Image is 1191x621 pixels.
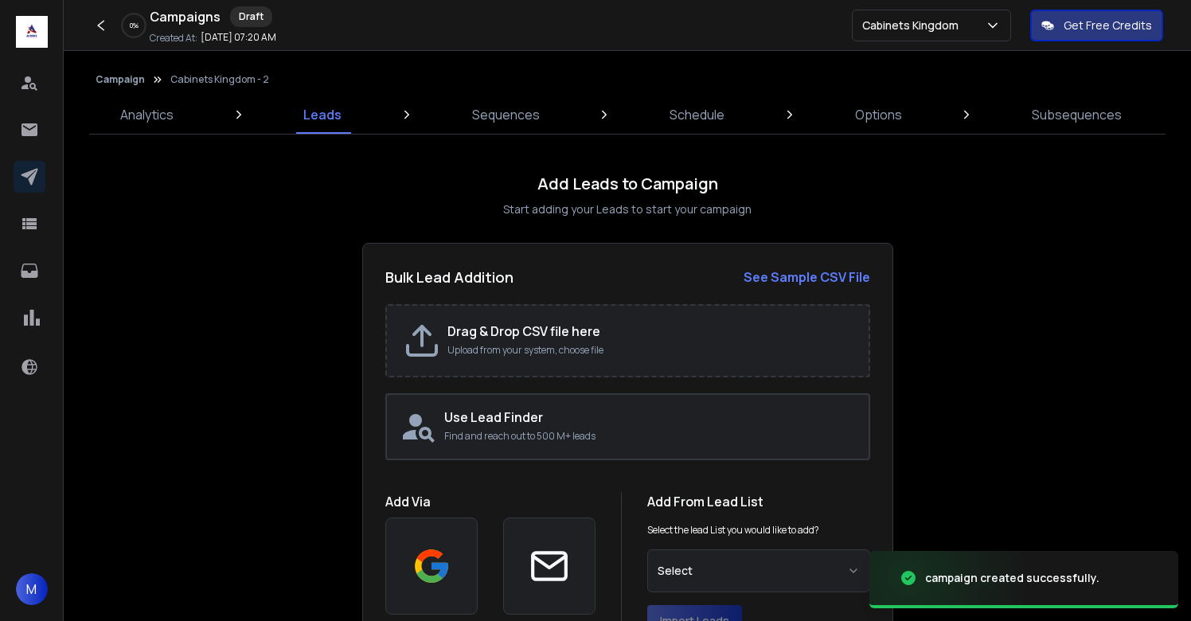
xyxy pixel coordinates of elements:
button: M [16,573,48,605]
h1: Add From Lead List [647,492,870,511]
button: Campaign [96,73,145,86]
p: Cabinets Kingdom - 2 [170,73,269,86]
p: Get Free Credits [1064,18,1152,33]
p: Leads [303,105,342,124]
p: Upload from your system, choose file [447,344,853,357]
div: campaign created successfully. [925,570,1099,586]
p: 0 % [130,21,139,30]
p: Sequences [472,105,540,124]
h2: Use Lead Finder [444,408,856,427]
p: Cabinets Kingdom [862,18,965,33]
p: Analytics [120,105,174,124]
p: Schedule [670,105,724,124]
a: Analytics [111,96,183,134]
a: Options [845,96,912,134]
button: Get Free Credits [1030,10,1163,41]
a: Sequences [463,96,549,134]
p: Options [855,105,902,124]
p: Select the lead List you would like to add? [647,524,819,537]
p: Find and reach out to 500 M+ leads [444,430,856,443]
a: Schedule [660,96,734,134]
strong: See Sample CSV File [744,268,870,286]
span: Select [658,563,693,579]
h2: Bulk Lead Addition [385,266,513,288]
p: Subsequences [1032,105,1122,124]
p: [DATE] 07:20 AM [201,31,276,44]
a: Subsequences [1022,96,1131,134]
h1: Add Via [385,492,595,511]
a: Leads [294,96,351,134]
p: Start adding your Leads to start your campaign [503,201,752,217]
h1: Campaigns [150,7,221,26]
div: Draft [230,6,272,27]
h2: Drag & Drop CSV file here [447,322,853,341]
a: See Sample CSV File [744,268,870,287]
p: Created At: [150,32,197,45]
h1: Add Leads to Campaign [537,173,718,195]
img: logo [16,16,48,48]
